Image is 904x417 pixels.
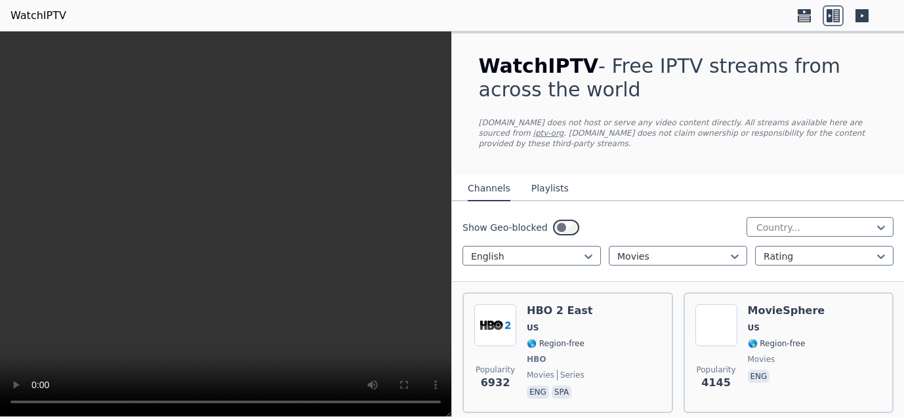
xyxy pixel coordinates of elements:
span: 🌎 Region-free [527,338,585,349]
span: movies [527,370,554,380]
span: movies [748,354,775,365]
span: WatchIPTV [479,54,599,77]
img: MovieSphere [695,304,737,346]
span: 6932 [481,375,510,391]
span: US [527,323,539,333]
span: US [748,323,760,333]
button: Channels [468,176,510,201]
span: 4145 [701,375,731,391]
span: HBO [527,354,546,365]
p: eng [527,386,549,399]
a: WatchIPTV [10,8,66,24]
p: spa [552,386,571,399]
span: Popularity [696,365,735,375]
h6: HBO 2 East [527,304,592,317]
h6: MovieSphere [748,304,825,317]
span: Popularity [476,365,515,375]
p: [DOMAIN_NAME] does not host or serve any video content directly. All streams available here are s... [479,117,878,149]
h1: - Free IPTV streams from across the world [479,54,878,102]
p: eng [748,370,770,383]
button: Playlists [531,176,569,201]
span: series [557,370,585,380]
label: Show Geo-blocked [462,221,548,234]
img: HBO 2 East [474,304,516,346]
span: 🌎 Region-free [748,338,806,349]
a: iptv-org [533,129,564,138]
